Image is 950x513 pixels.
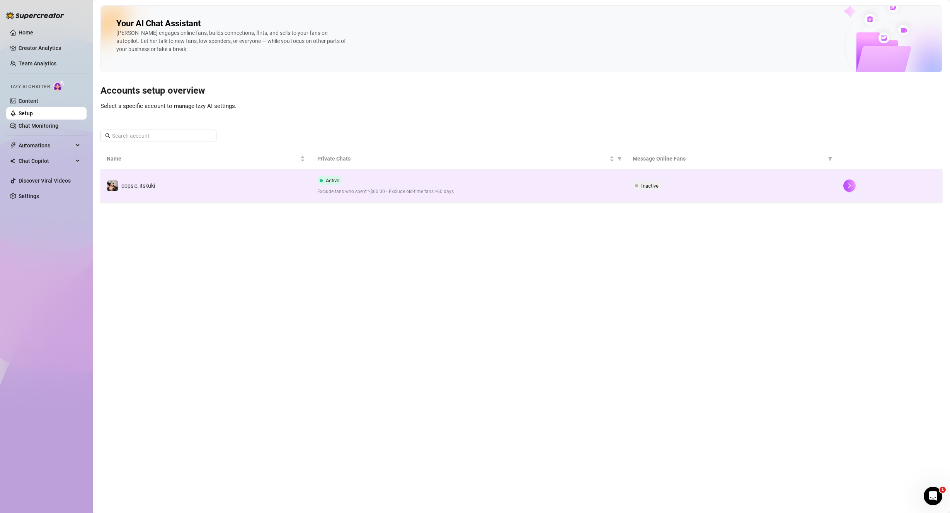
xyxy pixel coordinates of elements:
[843,180,856,192] button: right
[107,180,118,191] img: oopsie_itskuki
[847,183,852,188] span: right
[616,153,623,164] span: filter
[19,178,71,184] a: Discover Viral Videos
[107,154,299,163] span: Name
[19,110,33,116] a: Setup
[828,156,833,161] span: filter
[19,98,38,104] a: Content
[317,188,621,195] span: Exclude fans who spent >$60.00 • Exclude old-time fans >60 days
[19,139,73,152] span: Automations
[100,85,942,97] h3: Accounts setup overview
[940,487,946,493] span: 1
[6,12,64,19] img: logo-BBDzfeDw.svg
[641,183,659,189] span: Inactive
[100,103,237,109] span: Select a specific account to manage Izzy AI settings.
[19,193,39,199] a: Settings
[116,29,348,53] div: [PERSON_NAME] engages online fans, builds connections, flirts, and sells to your fans on autopilo...
[924,487,942,505] iframe: Intercom live chat
[112,132,206,140] input: Search account
[617,156,622,161] span: filter
[53,80,65,91] img: AI Chatter
[311,148,627,169] th: Private Chats
[11,83,50,91] span: Izzy AI Chatter
[826,153,834,164] span: filter
[121,183,155,189] span: oopsie_itskuki
[326,178,339,183] span: Active
[317,154,608,163] span: Private Chats
[633,154,825,163] span: Message Online Fans
[116,18,201,29] h2: Your AI Chat Assistant
[100,148,311,169] th: Name
[19,155,73,167] span: Chat Copilot
[19,29,33,36] a: Home
[10,142,16,149] span: thunderbolt
[19,42,80,54] a: Creator Analytics
[10,158,15,164] img: Chat Copilot
[19,123,58,129] a: Chat Monitoring
[19,60,56,67] a: Team Analytics
[105,133,111,139] span: search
